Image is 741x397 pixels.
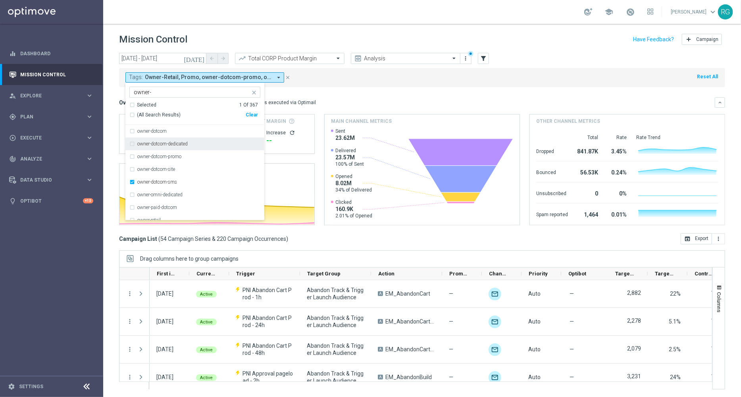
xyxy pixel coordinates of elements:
i: arrow_back [209,56,215,61]
div: There are unsaved changes [468,51,473,56]
button: Mission Control [9,72,94,78]
i: lightbulb [9,198,16,205]
span: Active [200,320,213,325]
span: Active [200,347,213,352]
button: more_vert [126,346,133,353]
span: Clicked [335,199,372,205]
span: Auto [528,346,541,352]
button: open_in_browser Export [681,233,712,244]
div: 0.24% [608,165,627,178]
span: — [570,346,574,353]
span: Targeted Response Rate [655,271,674,277]
span: Owner-Retail, Promo, owner-dotcom-promo, owner-retail, owner-retail-promo, promo [145,74,272,81]
i: trending_up [238,54,246,62]
i: filter_alt [480,55,487,62]
i: keyboard_arrow_right [86,134,93,141]
i: arrow_drop_down [275,74,282,81]
span: — [570,290,574,297]
button: more_vert [126,318,133,325]
div: 56.53K [577,165,598,178]
span: — [449,346,453,353]
a: Settings [19,384,43,389]
button: arrow_forward [217,53,229,64]
i: keyboard_arrow_right [86,155,93,163]
button: gps_fixed Plan keyboard_arrow_right [9,114,94,120]
span: Sent [335,128,355,134]
span: Targeted Customers [615,271,634,277]
button: Tags: Owner-Retail, Promo, owner-dotcom-promo, owner-retail, owner-retail-promo, promo arrow_drop... [125,72,284,83]
h3: Campaign List [119,235,288,242]
i: more_vert [126,290,133,297]
div: Data Studio keyboard_arrow_right [9,177,94,183]
span: 2.01% of Opened [335,213,372,219]
span: 100% of Sent [335,161,364,167]
div: Dashboard [9,43,93,64]
i: more_vert [715,236,722,242]
label: owner-dotcom-promo [137,154,181,159]
i: more_vert [463,55,469,62]
label: 164 [711,373,720,380]
label: 117 [711,317,720,324]
span: — [449,290,453,297]
i: track_changes [9,155,16,163]
span: school [604,8,613,16]
button: keyboard_arrow_down [715,97,725,108]
colored-tag: Active [196,318,217,325]
img: Optimail [489,371,501,384]
div: owner-dotcom-sms [129,176,260,188]
ng-select: Total CORP Product Margin [235,53,345,64]
colored-tag: Active [196,346,217,353]
span: 23.57M [335,154,364,161]
div: Optibot [9,190,93,211]
span: PNI Abandon Cart Prod - 24h [243,314,293,329]
button: play_circle_outline Execute keyboard_arrow_right [9,135,94,141]
span: keyboard_arrow_down [708,8,717,16]
div: Selected [137,102,156,108]
div: Press SPACE to select this row. [119,280,150,308]
div: owner-omni-dedicated [129,188,260,201]
img: Optimail [489,316,501,328]
colored-tag: Active [196,374,217,381]
span: — [449,318,453,325]
div: 1,464 [577,207,598,220]
span: Campaign [696,37,718,42]
span: 34% of Delivered [335,187,372,193]
span: Explore [20,93,86,98]
div: owner-dotcom [129,125,260,137]
div: Increase [266,130,308,136]
span: Columns [716,292,722,312]
span: 22% [670,290,681,297]
label: owner-omni-dedicated [137,192,183,197]
span: Drag columns here to group campaigns [140,256,239,262]
label: 2,882 [627,289,641,296]
i: keyboard_arrow_right [86,113,93,120]
button: refresh [289,130,295,136]
i: keyboard_arrow_right [86,176,93,184]
div: Plan [9,113,86,120]
div: Rate [608,134,627,141]
span: A [378,291,383,296]
div: +10 [83,198,93,203]
span: Channel [489,271,508,277]
span: PNI Abandon Cart Prod - 1h [243,287,293,301]
button: close [284,73,291,82]
div: Spam reported [536,207,568,220]
span: Abandon Track & Trigger Launch Audience [307,342,364,356]
a: Mission Control [20,64,93,85]
button: more_vert [712,233,725,244]
button: more_vert [126,374,133,381]
div: 1 Of 367 [239,102,258,108]
span: Abandon Track & Trigger Launch Audience [307,287,364,301]
span: EM_AbandonCart_T3 [385,346,435,353]
div: Data Studio [9,176,86,184]
span: Trigger [236,271,255,277]
span: 2.5% [669,346,681,352]
span: A [378,347,383,352]
h3: Overview: [119,99,144,106]
div: person_search Explore keyboard_arrow_right [9,93,94,99]
i: equalizer [9,50,16,57]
